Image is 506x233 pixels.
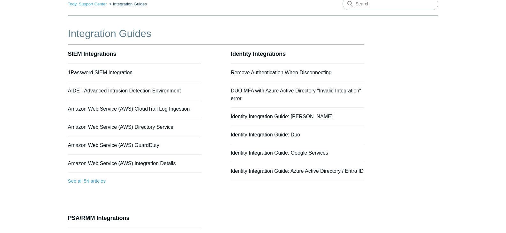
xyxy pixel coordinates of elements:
a: Remove Authentication When Disconnecting [231,70,332,75]
a: Identity Integration Guide: Google Services [231,150,328,156]
h1: Integration Guides [68,26,364,41]
a: Identity Integration Guide: Azure Active Directory / Entra ID [231,168,364,174]
a: See all 54 articles [68,173,201,190]
a: Amazon Web Service (AWS) Directory Service [68,124,174,130]
li: Integration Guides [108,2,147,6]
a: PSA/RMM Integrations [68,215,130,221]
a: DUO MFA with Azure Active Directory "Invalid Integration" error [231,88,361,101]
a: Amazon Web Service (AWS) CloudTrail Log Ingestion [68,106,190,112]
a: SIEM Integrations [68,51,117,57]
a: 1Password SIEM Integration [68,70,133,75]
a: Identity Integration Guide: [PERSON_NAME] [231,114,333,119]
a: Amazon Web Service (AWS) GuardDuty [68,142,159,148]
a: Amazon Web Service (AWS) Integration Details [68,161,176,166]
li: Todyl Support Center [68,2,108,6]
a: Todyl Support Center [68,2,107,6]
a: Identity Integration Guide: Duo [231,132,300,137]
a: AIDE - Advanced Intrusion Detection Environment [68,88,181,93]
a: Identity Integrations [231,51,286,57]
